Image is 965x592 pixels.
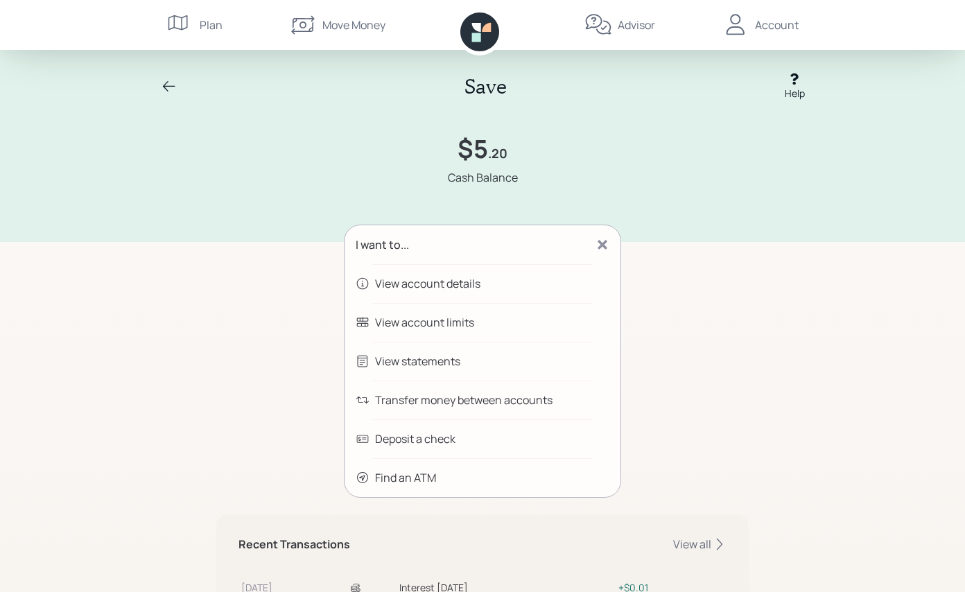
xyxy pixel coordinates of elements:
h4: .20 [488,146,507,162]
h5: Recent Transactions [238,538,350,551]
div: Advisor [618,17,655,33]
div: View account details [375,275,480,292]
div: View all [673,537,727,552]
h2: Save [464,75,507,98]
div: Help [785,86,805,101]
div: View account limits [375,314,474,331]
div: Deposit a check [375,430,455,447]
div: Plan [200,17,223,33]
div: View statements [375,353,460,369]
div: Find an ATM [375,469,436,486]
div: Account [755,17,799,33]
div: Cash Balance [448,169,518,186]
div: I want to... [356,236,409,253]
div: Move Money [322,17,385,33]
h1: $5 [458,134,488,164]
div: Transfer money between accounts [375,392,553,408]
